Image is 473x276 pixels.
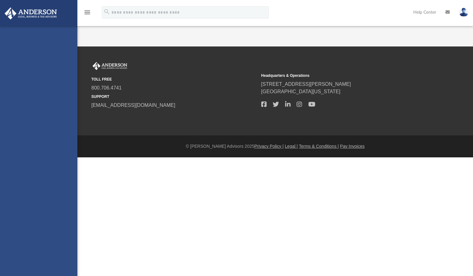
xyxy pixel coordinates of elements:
img: Anderson Advisors Platinum Portal [91,62,128,70]
a: menu [84,12,91,16]
i: search [103,8,110,15]
small: SUPPORT [91,94,257,99]
small: TOLL FREE [91,77,257,82]
img: Anderson Advisors Platinum Portal [3,7,59,20]
a: Privacy Policy | [254,144,284,149]
a: Terms & Conditions | [299,144,339,149]
a: Legal | [285,144,298,149]
a: Pay Invoices [340,144,364,149]
img: User Pic [459,8,468,17]
a: [EMAIL_ADDRESS][DOMAIN_NAME] [91,103,175,108]
a: [GEOGRAPHIC_DATA][US_STATE] [261,89,341,94]
a: 800.706.4741 [91,85,122,90]
i: menu [84,9,91,16]
a: [STREET_ADDRESS][PERSON_NAME] [261,81,351,87]
div: © [PERSON_NAME] Advisors 2025 [77,143,473,150]
small: Headquarters & Operations [261,73,427,78]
